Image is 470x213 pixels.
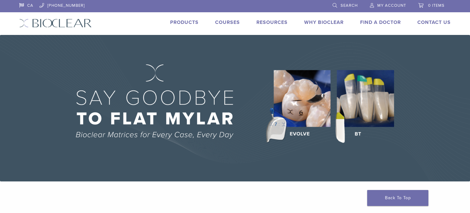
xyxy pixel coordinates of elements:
a: Courses [215,19,240,25]
a: Why Bioclear [304,19,344,25]
span: My Account [377,3,406,8]
a: Resources [256,19,288,25]
img: Bioclear [19,19,92,28]
a: Find A Doctor [360,19,401,25]
a: Back To Top [367,190,428,206]
a: Products [170,19,199,25]
a: Contact Us [417,19,451,25]
span: 0 items [428,3,445,8]
span: Search [341,3,358,8]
